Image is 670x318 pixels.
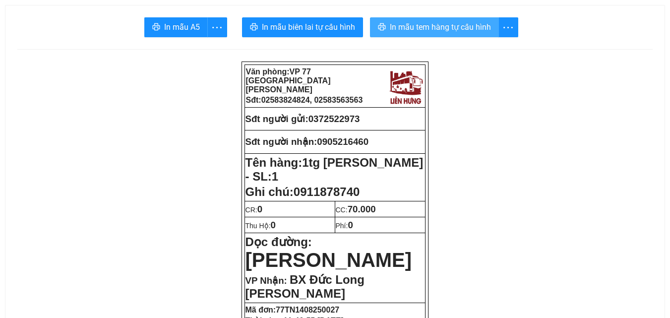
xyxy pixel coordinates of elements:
[336,222,353,230] span: Phí:
[387,67,425,105] img: logo
[245,273,365,300] span: BX Đức Long [PERSON_NAME]
[246,96,363,104] strong: Sđt:
[378,23,386,32] span: printer
[245,306,340,314] strong: Mã đơn:
[242,17,363,37] button: printerIn mẫu biên lai tự cấu hình
[207,17,227,37] button: more
[257,204,262,214] span: 0
[370,17,499,37] button: printerIn mẫu tem hàng tự cấu hình
[499,21,518,34] span: more
[246,67,331,94] strong: Văn phòng:
[250,23,258,32] span: printer
[348,204,376,214] span: 70.000
[3,17,102,61] strong: VP: 77 [GEOGRAPHIC_DATA][PERSON_NAME][GEOGRAPHIC_DATA]
[164,21,200,33] span: In mẫu A5
[390,21,491,33] span: In mẫu tem hàng tự cấu hình
[245,275,287,286] span: VP Nhận:
[245,185,360,198] span: Ghi chú:
[245,235,412,269] strong: Dọc đường:
[336,206,376,214] span: CC:
[245,156,424,183] strong: Tên hàng:
[152,23,160,32] span: printer
[262,21,355,33] span: In mẫu biên lai tự cấu hình
[245,114,308,124] strong: Sđt người gửi:
[308,114,360,124] span: 0372522973
[41,64,108,75] strong: Phiếu gửi hàng
[245,136,317,147] strong: Sđt người nhận:
[245,249,412,271] span: [PERSON_NAME]
[144,17,208,37] button: printerIn mẫu A5
[245,206,263,214] span: CR:
[498,17,518,37] button: more
[271,220,276,230] span: 0
[276,306,339,314] span: 77TN1408250027
[245,156,424,183] span: 1tg [PERSON_NAME] - SL:
[294,185,360,198] span: 0911878740
[208,21,227,34] span: more
[245,222,276,230] span: Thu Hộ:
[348,220,353,230] span: 0
[317,136,368,147] span: 0905216460
[3,5,82,15] strong: Nhà xe Liên Hưng
[272,170,278,183] span: 1
[246,67,331,94] span: VP 77 [GEOGRAPHIC_DATA][PERSON_NAME]
[261,96,363,104] span: 02583824824, 02583563563
[107,12,145,54] img: logo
